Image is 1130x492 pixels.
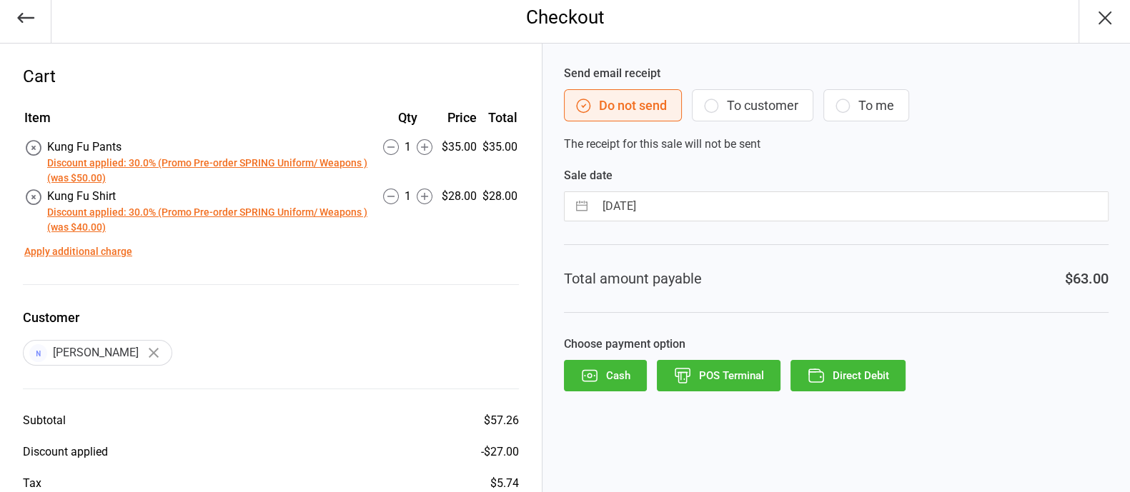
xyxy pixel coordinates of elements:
label: Choose payment option [564,336,1109,353]
div: Tax [23,475,41,492]
div: $5.74 [490,475,519,492]
td: $35.00 [482,139,517,186]
button: POS Terminal [657,360,780,391]
button: Apply additional charge [24,244,132,259]
div: $28.00 [442,188,477,205]
div: Discount applied [23,443,108,461]
button: Discount applied: 30.0% (Promo Pre-order SPRING Uniform/ Weapons ) (was $40.00) [47,205,370,235]
button: To customer [692,89,813,121]
div: 1 [376,139,440,156]
div: 1 [376,188,440,205]
button: To me [823,89,909,121]
div: Cart [23,64,519,89]
th: Item [24,108,375,137]
button: Do not send [564,89,682,121]
label: Sale date [564,167,1109,184]
button: Cash [564,360,647,391]
td: $28.00 [482,188,517,236]
label: Customer [23,308,519,327]
div: Total amount payable [564,268,702,289]
span: Kung Fu Shirt [47,189,116,203]
div: $35.00 [442,139,477,156]
th: Total [482,108,517,137]
div: $63.00 [1065,268,1109,289]
div: $57.26 [484,412,519,429]
button: Discount applied: 30.0% (Promo Pre-order SPRING Uniform/ Weapons ) (was $50.00) [47,156,370,186]
th: Qty [376,108,440,137]
label: Send email receipt [564,65,1109,82]
div: Price [442,108,477,127]
span: Kung Fu Pants [47,140,122,154]
div: The receipt for this sale will not be sent [564,65,1109,153]
button: Direct Debit [790,360,906,391]
div: - $27.00 [481,443,519,461]
div: [PERSON_NAME] [23,340,172,366]
div: Subtotal [23,412,66,429]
